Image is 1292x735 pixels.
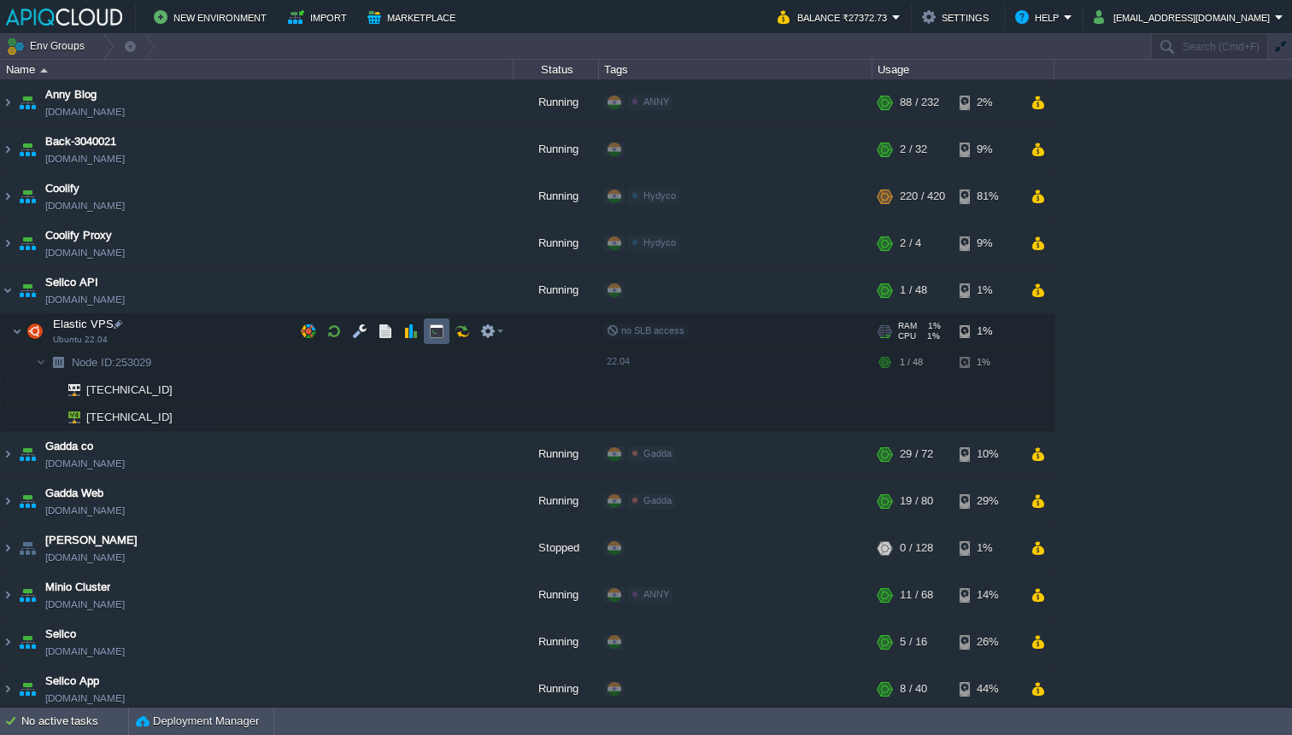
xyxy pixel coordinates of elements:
img: AMDAwAAAACH5BAEAAAAALAAAAAABAAEAAAICRAEAOw== [36,349,46,376]
span: ANNY [643,589,669,599]
img: AMDAwAAAACH5BAEAAAAALAAAAAABAAEAAAICRAEAOw== [46,376,56,403]
div: 44% [960,666,1015,712]
div: Usage [873,60,1054,79]
div: Running [514,267,599,313]
a: [DOMAIN_NAME] [45,549,125,566]
div: 2% [960,79,1015,125]
button: Balance ₹27372.73 [778,7,892,27]
img: AMDAwAAAACH5BAEAAAAALAAAAAABAAEAAAICRAEAOw== [56,376,80,403]
img: AMDAwAAAACH5BAEAAAAALAAAAAABAAEAAAICRAEAOw== [1,431,15,477]
img: AMDAwAAAACH5BAEAAAAALAAAAAABAAEAAAICRAEAOw== [15,619,39,665]
a: [DOMAIN_NAME] [45,596,125,613]
span: [TECHNICAL_ID] [85,404,175,430]
div: Running [514,79,599,125]
a: Coolify [45,180,79,197]
div: Running [514,431,599,477]
button: New Environment [154,7,272,27]
img: AMDAwAAAACH5BAEAAAAALAAAAAABAAEAAAICRAEAOw== [1,173,15,219]
a: Gadda co [45,438,93,455]
img: AMDAwAAAACH5BAEAAAAALAAAAAABAAEAAAICRAEAOw== [1,525,15,571]
a: [TECHNICAL_ID] [85,411,175,423]
a: [DOMAIN_NAME] [45,455,125,472]
div: 220 / 420 [900,173,945,219]
span: Sellco App [45,673,99,690]
img: AMDAwAAAACH5BAEAAAAALAAAAAABAAEAAAICRAEAOw== [12,314,22,348]
span: 1% [923,331,940,341]
div: Running [514,126,599,172]
div: 2 / 32 [900,126,927,172]
span: 253029 [70,355,154,370]
a: Back-3040021 [45,133,116,150]
a: Sellco [45,626,76,643]
img: AMDAwAAAACH5BAEAAAAALAAAAAABAAEAAAICRAEAOw== [15,220,39,266]
img: AMDAwAAAACH5BAEAAAAALAAAAAABAAEAAAICRAEAOw== [1,126,15,172]
a: [TECHNICAL_ID] [85,383,175,396]
span: Elastic VPS [51,317,116,331]
span: [TECHNICAL_ID] [85,376,175,403]
span: Hydyco [643,237,676,248]
img: AMDAwAAAACH5BAEAAAAALAAAAAABAAEAAAICRAEAOw== [15,525,39,571]
img: AMDAwAAAACH5BAEAAAAALAAAAAABAAEAAAICRAEAOw== [1,666,15,712]
img: AMDAwAAAACH5BAEAAAAALAAAAAABAAEAAAICRAEAOw== [15,431,39,477]
span: CPU [898,331,916,341]
div: Name [2,60,513,79]
div: 10% [960,431,1015,477]
div: 9% [960,220,1015,266]
img: AMDAwAAAACH5BAEAAAAALAAAAAABAAEAAAICRAEAOw== [15,666,39,712]
div: 8 / 40 [900,666,927,712]
div: Running [514,220,599,266]
img: AMDAwAAAACH5BAEAAAAALAAAAAABAAEAAAICRAEAOw== [15,267,39,313]
img: AMDAwAAAACH5BAEAAAAALAAAAAABAAEAAAICRAEAOw== [15,478,39,524]
span: Node ID: [72,356,115,369]
div: Tags [600,60,872,79]
button: Env Groups [6,34,91,58]
span: 1% [924,321,941,331]
div: 9% [960,126,1015,172]
div: Status [514,60,598,79]
a: Elastic VPSUbuntu 22.04 [51,318,116,330]
span: Coolify Proxy [45,227,112,244]
span: no SLB access [607,325,684,335]
img: AMDAwAAAACH5BAEAAAAALAAAAAABAAEAAAICRAEAOw== [23,314,47,348]
span: Hydyco [643,190,676,201]
div: 1% [960,525,1015,571]
img: AMDAwAAAACH5BAEAAAAALAAAAAABAAEAAAICRAEAOw== [15,572,39,618]
a: Gadda Web [45,485,103,502]
div: 19 / 80 [900,478,933,524]
a: Minio Cluster [45,579,110,596]
button: Settings [922,7,994,27]
span: Gadda [643,495,672,505]
img: AMDAwAAAACH5BAEAAAAALAAAAAABAAEAAAICRAEAOw== [1,478,15,524]
div: 1% [960,267,1015,313]
div: 1 / 48 [900,267,927,313]
span: Gadda [643,448,672,458]
a: Node ID:253029 [70,355,154,370]
span: Ubuntu 22.04 [53,335,108,345]
a: [DOMAIN_NAME] [45,690,125,707]
div: Running [514,173,599,219]
div: 81% [960,173,1015,219]
a: Sellco API [45,274,98,291]
span: ANNY [643,96,669,107]
div: 1% [960,314,1015,348]
span: 22.04 [607,356,630,366]
a: Anny Blog [45,86,97,103]
div: Stopped [514,525,599,571]
img: APIQCloud [6,9,122,26]
a: [DOMAIN_NAME] [45,291,125,308]
button: Marketplace [367,7,461,27]
img: AMDAwAAAACH5BAEAAAAALAAAAAABAAEAAAICRAEAOw== [15,173,39,219]
button: Import [288,7,352,27]
a: [DOMAIN_NAME] [45,502,125,519]
span: RAM [898,321,917,331]
a: [DOMAIN_NAME] [45,197,125,214]
img: AMDAwAAAACH5BAEAAAAALAAAAAABAAEAAAICRAEAOw== [1,79,15,125]
button: [EMAIL_ADDRESS][DOMAIN_NAME] [1094,7,1275,27]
